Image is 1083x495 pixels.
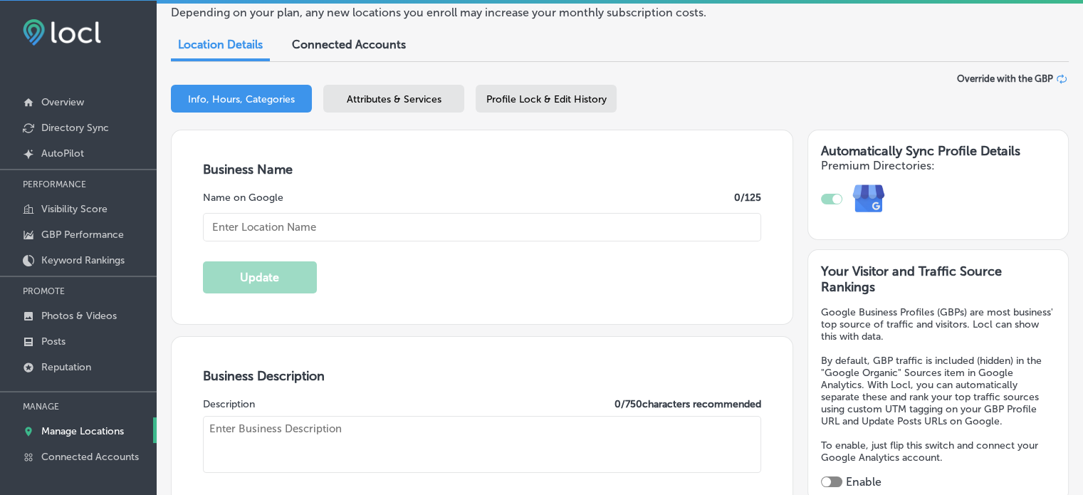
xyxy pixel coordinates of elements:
[842,172,896,226] img: e7ababfa220611ac49bdb491a11684a6.png
[957,73,1053,84] span: Override with the GBP
[203,192,283,204] label: Name on Google
[178,38,263,51] span: Location Details
[41,451,139,463] p: Connected Accounts
[41,361,91,373] p: Reputation
[188,93,295,105] span: Info, Hours, Categories
[203,162,762,177] h3: Business Name
[821,355,1055,427] p: By default, GBP traffic is included (hidden) in the "Google Organic" Sources item in Google Analy...
[846,475,881,489] label: Enable
[821,143,1055,159] h3: Automatically Sync Profile Details
[614,398,761,410] label: 0 / 750 characters recommended
[203,261,317,293] button: Update
[41,96,84,108] p: Overview
[203,368,762,384] h3: Business Description
[41,425,124,437] p: Manage Locations
[821,159,1055,172] h4: Premium Directories:
[41,254,125,266] p: Keyword Rankings
[41,335,66,348] p: Posts
[41,310,117,322] p: Photos & Videos
[292,38,406,51] span: Connected Accounts
[821,264,1055,295] h3: Your Visitor and Traffic Source Rankings
[23,19,101,46] img: fda3e92497d09a02dc62c9cd864e3231.png
[203,398,255,410] label: Description
[821,439,1055,464] p: To enable, just flip this switch and connect your Google Analytics account.
[347,93,441,105] span: Attributes & Services
[734,192,761,204] label: 0 /125
[41,122,109,134] p: Directory Sync
[41,147,84,160] p: AutoPilot
[41,229,124,241] p: GBP Performance
[171,6,755,19] p: Depending on your plan, any new locations you enroll may increase your monthly subscription costs.
[203,213,762,241] input: Enter Location Name
[821,306,1055,343] p: Google Business Profiles (GBPs) are most business' top source of traffic and visitors. Locl can s...
[41,203,108,215] p: Visibility Score
[486,93,607,105] span: Profile Lock & Edit History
